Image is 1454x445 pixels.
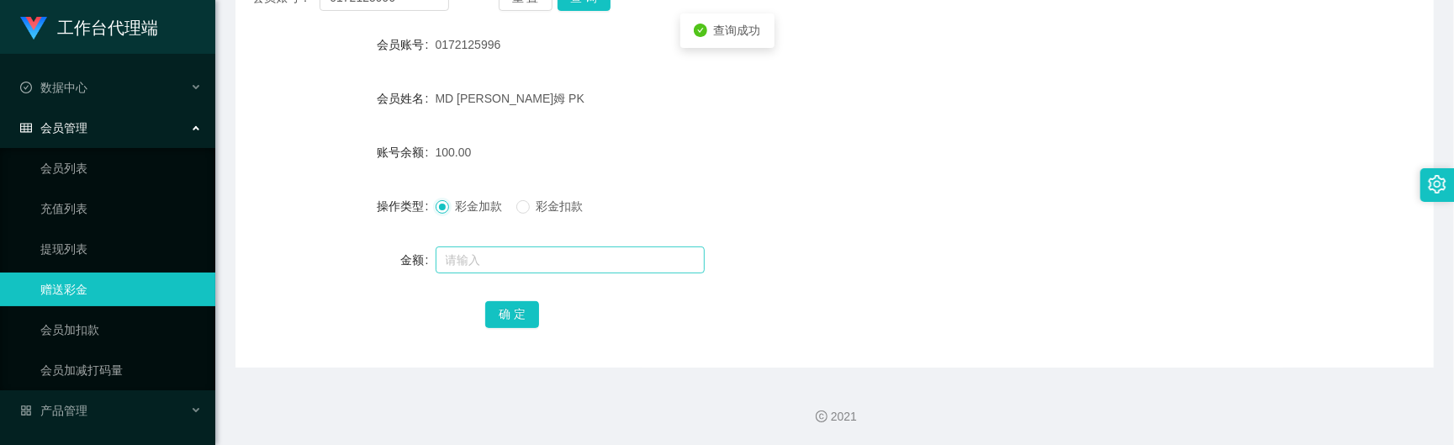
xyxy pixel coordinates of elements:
a: 会员列表 [40,151,202,185]
a: 赠送彩金 [40,273,202,306]
a: 工作台代理端 [20,20,158,34]
font: 2021 [831,410,857,423]
a: 会员加减打码量 [40,353,202,387]
i: 图标： 设置 [1428,175,1446,193]
label: 会员姓名 [377,92,436,105]
span: 0172125996 [436,38,501,51]
i: 图标： 版权所有 [816,411,827,422]
a: 充值列表 [40,192,202,225]
span: 查询成功 [714,24,761,37]
span: 彩金扣款 [530,199,590,213]
span: 100.00 [436,146,472,159]
label: 会员账号 [377,38,436,51]
font: 产品管理 [40,404,87,417]
input: 请输入 [436,246,705,273]
i: 图标： check-circle-o [20,82,32,93]
button: 确 定 [485,301,539,328]
label: 账号余额 [377,146,436,159]
a: 会员加扣款 [40,313,202,347]
font: 会员管理 [40,121,87,135]
img: logo.9652507e.png [20,17,47,40]
i: 图标：check-circle [694,24,707,37]
font: 数据中心 [40,81,87,94]
i: 图标： table [20,122,32,134]
label: 金额 [400,253,436,267]
h1: 工作台代理端 [57,1,158,55]
i: 图标： AppStore-O [20,405,32,416]
a: 提现列表 [40,232,202,266]
label: 操作类型 [377,199,436,213]
span: MD [PERSON_NAME]姆 PK [436,92,584,105]
span: 彩金加款 [449,199,510,213]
